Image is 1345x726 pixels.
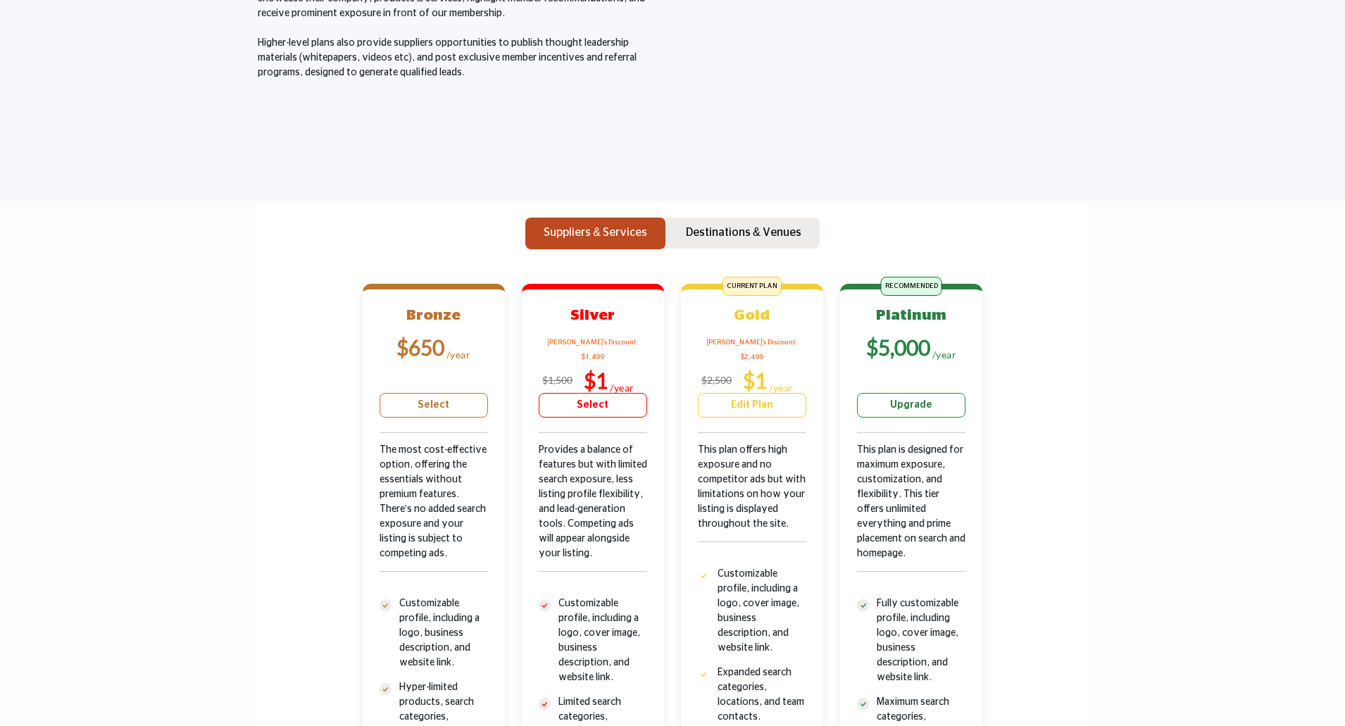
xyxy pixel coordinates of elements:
[446,349,471,361] sub: /year
[558,596,647,685] p: Customizable profile, including a logo, cover image, business description, and website link.
[743,368,767,393] b: $1
[718,665,806,725] p: Expanded search categories, locations, and team contacts.
[544,224,647,241] p: Suppliers & Services
[881,277,942,296] span: RECOMMENDED
[396,334,444,360] b: $650
[610,382,634,394] sub: /year
[406,308,461,323] b: Bronze
[877,596,965,685] p: Fully customizable profile, including logo, cover image, business description, and website link.
[876,308,946,323] b: Platinum
[932,349,957,361] sub: /year
[380,393,488,418] a: Select
[866,334,930,360] b: $5,000
[525,218,665,250] button: Suppliers & Services
[547,339,638,361] span: [PERSON_NAME]'s Discount: $1,499
[668,218,820,250] button: Destinations & Venues
[722,277,782,296] span: CURRENT PLAN
[399,596,488,670] p: Customizable profile, including a logo, business description, and website link.
[701,374,732,386] sup: $2,500
[706,339,797,361] span: [PERSON_NAME]'s Discount: $2,499
[857,443,965,596] div: This plan is designed for maximum exposure, customization, and flexibility. This tier offers unli...
[769,382,794,394] sub: /year
[718,567,806,656] p: Customizable profile, including a logo, cover image, business description, and website link.
[539,443,647,596] div: Provides a balance of features but with limited search exposure, less listing profile flexibility...
[734,308,770,323] b: Gold
[698,393,806,418] a: Edit Plan
[698,443,806,567] div: This plan offers high exposure and no competitor ads but with limitations on how your listing is ...
[542,374,573,386] sup: $1,500
[380,443,488,596] div: The most cost-effective option, offering the essentials without premium features. There’s no adde...
[539,393,647,418] a: Select
[857,393,965,418] a: Upgrade
[584,368,608,393] b: $1
[570,308,615,323] b: Silver
[686,224,801,241] p: Destinations & Venues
